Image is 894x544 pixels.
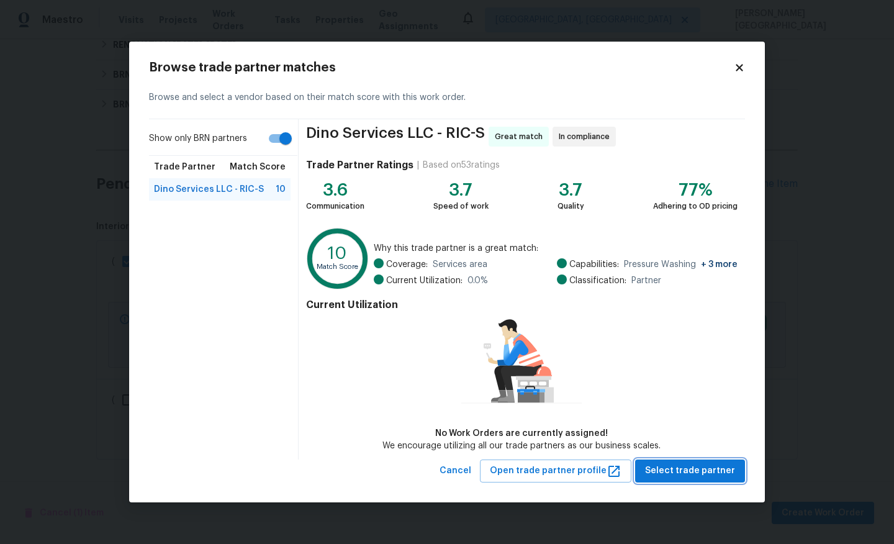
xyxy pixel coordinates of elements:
text: Match Score [317,264,358,271]
h4: Trade Partner Ratings [306,159,413,171]
span: Open trade partner profile [490,463,621,479]
div: No Work Orders are currently assigned! [382,427,661,440]
div: | [413,159,423,171]
div: Communication [306,200,364,212]
h2: Browse trade partner matches [149,61,734,74]
button: Select trade partner [635,460,745,483]
span: Partner [631,274,661,287]
div: 3.6 [306,184,364,196]
span: + 3 more [701,260,738,269]
button: Cancel [435,460,476,483]
span: Pressure Washing [624,258,738,271]
div: We encourage utilizing all our trade partners as our business scales. [382,440,661,452]
span: Classification: [569,274,626,287]
span: Coverage: [386,258,428,271]
div: Quality [558,200,584,212]
h4: Current Utilization [306,299,738,311]
div: Speed of work [433,200,489,212]
span: Match Score [230,161,286,173]
div: 3.7 [433,184,489,196]
div: 3.7 [558,184,584,196]
div: 77% [653,184,738,196]
div: Adhering to OD pricing [653,200,738,212]
span: Show only BRN partners [149,132,247,145]
span: Trade Partner [154,161,215,173]
span: 10 [276,183,286,196]
span: Great match [495,130,548,143]
span: Why this trade partner is a great match: [374,242,738,255]
span: Services area [433,258,487,271]
span: Cancel [440,463,471,479]
div: Browse and select a vendor based on their match score with this work order. [149,76,745,119]
span: Dino Services LLC - RIC-S [154,183,264,196]
span: 0.0 % [467,274,488,287]
span: In compliance [559,130,615,143]
text: 10 [328,245,347,262]
button: Open trade partner profile [480,460,631,483]
span: Current Utilization: [386,274,463,287]
span: Dino Services LLC - RIC-S [306,127,485,147]
span: Capabilities: [569,258,619,271]
div: Based on 53 ratings [423,159,500,171]
span: Select trade partner [645,463,735,479]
